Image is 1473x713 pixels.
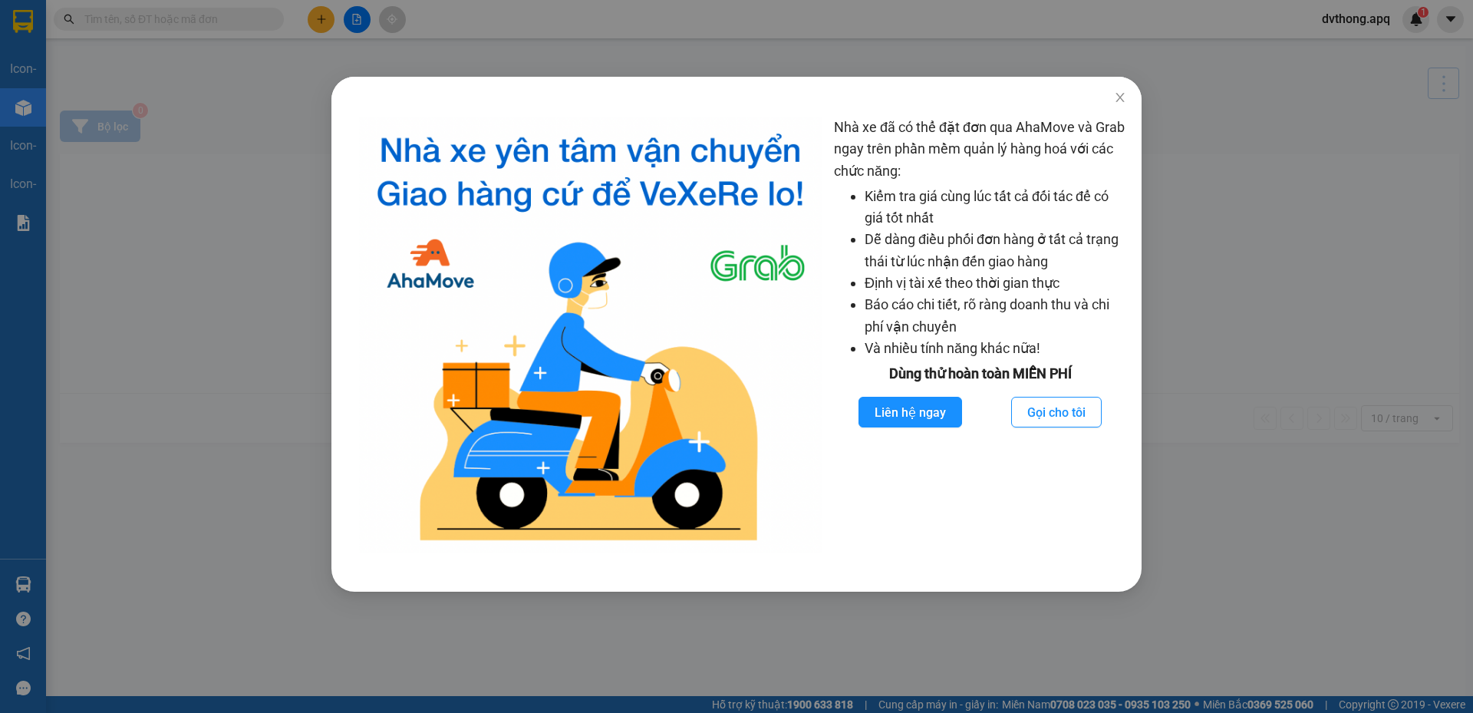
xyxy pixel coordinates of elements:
span: Gọi cho tôi [1027,403,1086,422]
div: Nhà xe đã có thể đặt đơn qua AhaMove và Grab ngay trên phần mềm quản lý hàng hoá với các chức năng: [834,117,1126,553]
button: Close [1099,77,1142,120]
button: Gọi cho tôi [1011,397,1102,427]
li: Dễ dàng điều phối đơn hàng ở tất cả trạng thái từ lúc nhận đến giao hàng [865,229,1126,272]
span: close [1114,91,1126,104]
li: Định vị tài xế theo thời gian thực [865,272,1126,294]
button: Liên hệ ngay [858,397,962,427]
span: Liên hệ ngay [875,403,946,422]
div: Dùng thử hoàn toàn MIỄN PHÍ [834,363,1126,385]
li: Và nhiều tính năng khác nữa! [865,338,1126,359]
img: logo [359,117,822,553]
li: Kiểm tra giá cùng lúc tất cả đối tác để có giá tốt nhất [865,186,1126,229]
li: Báo cáo chi tiết, rõ ràng doanh thu và chi phí vận chuyển [865,294,1126,338]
